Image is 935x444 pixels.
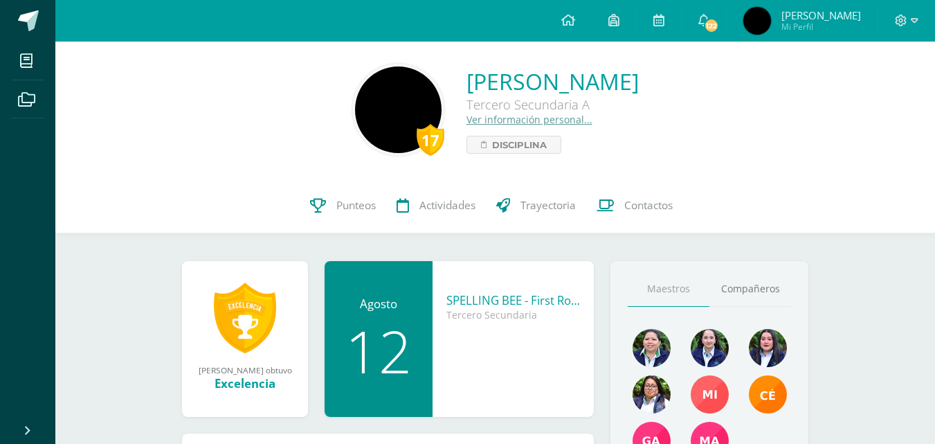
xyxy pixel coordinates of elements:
a: Ver información personal... [466,113,592,126]
a: Disciplina [466,136,561,154]
img: 80f922f509b5081d0302b48d50da19e3.png [743,7,771,35]
img: e4592216d3fc84dab095ec77361778a2.png [691,375,729,414]
div: Tercero Secundaria [446,308,580,321]
img: f9c4b7d77c5e1bd20d7484783103f9b1.png [749,329,787,367]
img: 6db22e9bc15257739e9d7d6877236020.png [355,66,442,153]
a: Trayectoria [486,178,586,233]
span: Actividades [419,198,475,213]
span: 122 [704,18,719,33]
a: Contactos [586,178,683,233]
a: Maestros [628,272,709,307]
span: Contactos [624,198,673,213]
div: 12 [338,322,419,380]
img: d7b58b3ee24904eb3feedff3d7c47cbf.png [633,329,671,367]
a: Actividades [386,178,486,233]
div: 17 [417,124,444,156]
span: Punteos [336,198,376,213]
div: Agosto [338,296,419,312]
span: [PERSON_NAME] [781,8,861,22]
img: 9fe7580334846c559dff5945f0b8902e.png [749,375,787,414]
img: 7c64f4cdc1fa2a2a08272f32eb53ba45.png [691,329,729,367]
div: [PERSON_NAME] obtuvo [196,364,294,375]
span: Disciplina [492,136,547,153]
a: [PERSON_NAME] [466,66,639,96]
a: Compañeros [709,272,791,307]
img: 7052225f9b8468bfa6811723bfd0aac5.png [633,375,671,414]
div: Tercero Secundaria A [466,96,639,113]
a: Punteos [300,178,386,233]
div: SPELLING BEE - First Round [446,292,580,308]
span: Trayectoria [520,198,576,213]
div: Excelencia [196,375,294,391]
span: Mi Perfil [781,21,861,33]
